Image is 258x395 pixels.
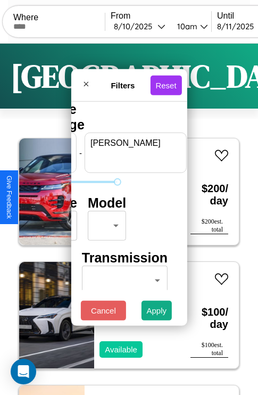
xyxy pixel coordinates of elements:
label: [PERSON_NAME] [90,138,181,148]
label: Where [13,13,105,22]
div: 10am [172,21,200,31]
h4: Transmission [82,250,168,266]
button: Cancel [81,301,126,320]
h4: Price Range [44,102,117,133]
h4: Filters [95,80,150,89]
h3: $ 100 / day [190,295,228,341]
h4: Model [88,195,126,211]
button: Reset [150,75,181,95]
div: Give Feedback [5,176,13,219]
button: 10am [169,21,211,32]
h4: Make [44,195,77,211]
div: $ 100 est. total [190,341,228,358]
div: $ 200 est. total [190,218,228,234]
button: 8/10/2025 [111,21,169,32]
div: Open Intercom Messenger [11,359,36,384]
p: Available [105,342,137,357]
h3: $ 200 / day [190,172,228,218]
button: Apply [142,301,172,320]
p: - [79,145,82,160]
div: 8 / 10 / 2025 [114,21,157,31]
label: From [111,11,211,21]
